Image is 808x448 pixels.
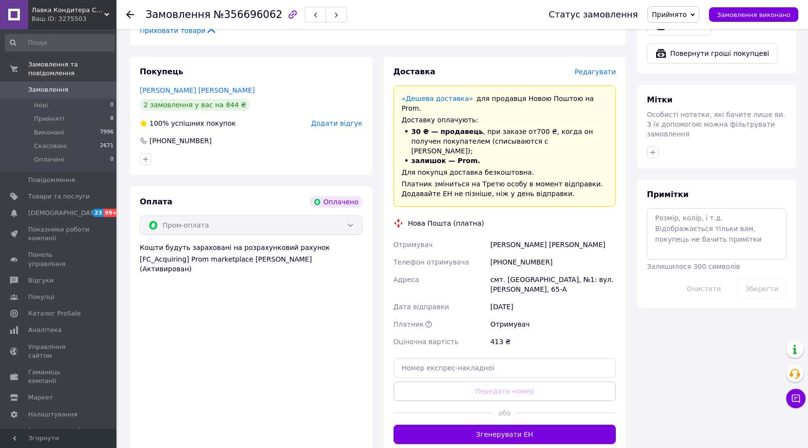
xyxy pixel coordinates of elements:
span: Примітки [647,190,689,199]
span: Аналітика [28,326,62,334]
div: [DATE] [488,298,618,315]
span: Дата відправки [394,303,449,311]
span: Нові [34,101,48,110]
span: Приховати товари [140,26,217,35]
span: 30 ₴ — продавець [412,128,483,135]
span: Оціночна вартість [394,338,459,346]
span: Гаманець компанії [28,368,90,385]
span: Товари та послуги [28,192,90,201]
span: Редагувати [575,68,616,76]
input: Пошук [5,34,115,51]
div: для продавця Новою Поштою на Prom. [402,94,608,113]
a: «Дешева доставка» [402,95,473,102]
span: Повідомлення [28,176,75,184]
span: Виконані [34,128,64,137]
div: Оплачено [310,196,362,208]
span: Прийняті [34,115,64,123]
span: Отримувач [394,241,433,249]
span: Замовлення [28,85,68,94]
button: Чат з покупцем [786,389,806,408]
span: Доставка [394,67,436,76]
div: Доставку оплачують: [402,115,608,125]
span: 23 [92,209,103,217]
div: Ваш ID: 3275503 [32,15,116,23]
input: Номер експрес-накладної [394,358,616,378]
div: [PERSON_NAME] [PERSON_NAME] [488,236,618,253]
div: Кошти будуть зараховані на розрахунковий рахунок [140,243,363,274]
span: Замовлення [146,9,211,20]
span: Прийнято [652,11,687,18]
span: [DEMOGRAPHIC_DATA] [28,209,100,217]
div: 413 ₴ [488,333,618,350]
span: Маркет [28,393,53,402]
span: №356696062 [214,9,282,20]
div: [FC_Acquiring] Prom marketplace [PERSON_NAME] (Активирован) [140,254,363,274]
span: Додати відгук [311,119,362,127]
span: Замовлення та повідомлення [28,60,116,78]
span: Адреса [394,276,419,283]
span: 0 [110,101,114,110]
span: Панель управління [28,250,90,268]
div: Статус замовлення [549,10,638,19]
span: 100% [149,119,169,127]
span: або [494,408,516,418]
span: Покупець [140,67,183,76]
div: 2 замовлення у вас на 844 ₴ [140,99,250,111]
div: смт. [GEOGRAPHIC_DATA], №1: вул. [PERSON_NAME], 65-А [488,271,618,298]
span: 2671 [100,142,114,150]
span: залишок — Prom. [412,157,480,165]
span: Каталог ProSale [28,309,81,318]
a: [PERSON_NAME] [PERSON_NAME] [140,86,255,94]
span: Показники роботи компанії [28,225,90,243]
div: Отримувач [488,315,618,333]
span: Відгуки [28,276,53,285]
span: Мітки [647,95,673,104]
div: [PHONE_NUMBER] [488,253,618,271]
div: Повернутися назад [126,10,134,19]
button: Згенерувати ЕН [394,425,616,444]
span: Управління сайтом [28,343,90,360]
span: Оплата [140,197,172,206]
span: Платник [394,320,424,328]
span: 0 [110,155,114,164]
span: Налаштування [28,410,78,419]
span: Телефон отримувача [394,258,469,266]
li: , при заказе от 700 ₴ , когда он получен покупателем (списываются с [PERSON_NAME]); [402,127,608,156]
span: Особисті нотатки, які бачите лише ви. З їх допомогою можна фільтрувати замовлення [647,111,785,138]
div: Платник зміниться на Третю особу в момент відправки. Додавайте ЕН не пізніше, ніж у день відправки. [402,179,608,199]
div: [PHONE_NUMBER] [148,136,213,146]
button: Повернути гроші покупцеві [647,43,777,64]
span: Замовлення виконано [717,11,791,18]
div: Для покупця доставка безкоштовна. [402,167,608,177]
button: Замовлення виконано [709,7,798,22]
span: Залишилося 300 символів [647,263,740,270]
span: 8 [110,115,114,123]
span: Скасовані [34,142,67,150]
span: Покупці [28,293,54,301]
div: Нова Пошта (платна) [406,218,487,228]
span: 7996 [100,128,114,137]
span: Лавка Кондитера CAKESHOP [32,6,104,15]
span: Оплачені [34,155,65,164]
span: 99+ [103,209,119,217]
div: успішних покупок [140,118,236,128]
